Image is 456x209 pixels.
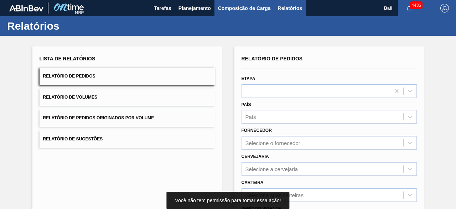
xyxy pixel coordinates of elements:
span: Planejamento [178,4,211,13]
img: Logout [440,4,449,13]
div: Selecione o fornecedor [245,140,300,146]
div: País [245,114,256,120]
span: Relatórios [278,4,302,13]
div: Selecione a cervejaria [245,166,298,172]
span: Lista de Relatórios [40,56,95,61]
img: TNhmsLtSVTkK8tSr43FrP2fwEKptu5GPRR3wAAAABJRU5ErkJggg== [9,5,43,11]
span: Composição de Carga [218,4,271,13]
button: Notificações [398,3,421,13]
label: Fornecedor [242,128,272,133]
label: Etapa [242,76,255,81]
span: Relatório de Pedidos Originados por Volume [43,115,154,120]
button: Relatório de Sugestões [40,130,215,148]
span: 4436 [410,1,423,9]
button: Relatório de Volumes [40,89,215,106]
span: Relatório de Pedidos [43,74,95,79]
span: Relatório de Sugestões [43,136,103,141]
span: Relatório de Volumes [43,95,97,100]
span: Você não tem permissão para tomar essa ação! [175,198,281,203]
label: Carteira [242,180,264,185]
span: Tarefas [154,4,171,13]
button: Relatório de Pedidos [40,68,215,85]
span: Relatório de Pedidos [242,56,303,61]
label: Cervejaria [242,154,269,159]
h1: Relatórios [7,22,134,30]
label: País [242,102,251,107]
button: Relatório de Pedidos Originados por Volume [40,109,215,127]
